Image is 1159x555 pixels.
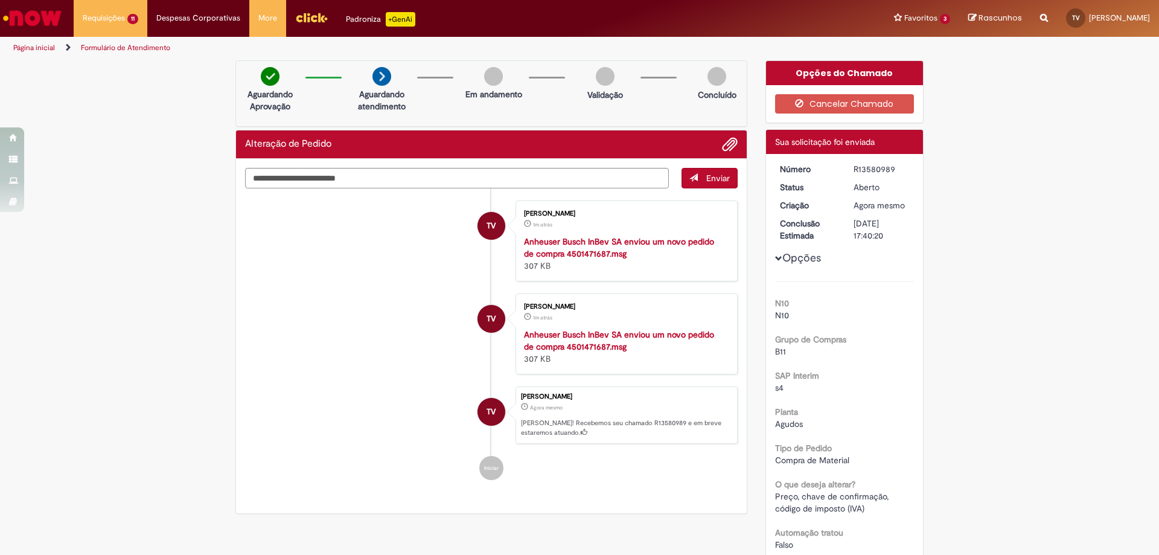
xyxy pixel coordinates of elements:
[484,67,503,86] img: img-circle-grey.png
[904,12,937,24] span: Favoritos
[9,37,764,59] ul: Trilhas de página
[477,305,505,333] div: Thiago Gaspari Vanni
[533,314,552,321] span: 1m atrás
[81,43,170,53] a: Formulário de Atendimento
[13,43,55,53] a: Página inicial
[775,443,832,454] b: Tipo de Pedido
[775,298,789,309] b: N10
[775,346,786,357] span: B11
[346,12,415,27] div: Padroniza
[596,67,615,86] img: img-circle-grey.png
[854,199,910,211] div: 30/09/2025 11:40:17
[775,479,855,490] b: O que deseja alterar?
[524,210,725,217] div: [PERSON_NAME]
[241,88,299,112] p: Aguardando Aprovação
[530,404,563,411] span: Agora mesmo
[775,491,891,514] span: Preço, chave de confirmação, código de imposto (IVA)
[771,217,845,242] dt: Conclusão Estimada
[968,13,1022,24] a: Rascunhos
[533,221,552,228] time: 30/09/2025 11:40:15
[775,406,798,417] b: Planta
[245,188,738,493] ul: Histórico de tíquete
[127,14,138,24] span: 11
[83,12,125,24] span: Requisições
[775,455,849,466] span: Compra de Material
[1089,13,1150,23] span: [PERSON_NAME]
[245,387,738,444] li: Thiago Gaspari Vanni
[706,173,730,184] span: Enviar
[524,329,725,365] div: 307 KB
[156,12,240,24] span: Despesas Corporativas
[261,67,279,86] img: check-circle-green.png
[477,212,505,240] div: Thiago Gaspari Vanni
[521,393,731,400] div: [PERSON_NAME]
[854,163,910,175] div: R13580989
[722,136,738,152] button: Adicionar anexos
[524,329,714,352] a: Anheuser Busch InBev SA enviou um novo pedido de compra 4501471687.msg
[587,89,623,101] p: Validação
[771,163,845,175] dt: Número
[533,221,552,228] span: 1m atrás
[1,6,63,30] img: ServiceNow
[775,539,793,550] span: Falso
[775,527,843,538] b: Automação tratou
[940,14,950,24] span: 3
[521,419,731,437] p: [PERSON_NAME]! Recebemos seu chamado R13580989 e em breve estaremos atuando.
[353,88,411,112] p: Aguardando atendimento
[1072,14,1080,22] span: TV
[524,303,725,310] div: [PERSON_NAME]
[775,310,789,321] span: N10
[386,12,415,27] p: +GenAi
[245,168,669,188] textarea: Digite sua mensagem aqui...
[533,314,552,321] time: 30/09/2025 11:39:49
[477,398,505,426] div: Thiago Gaspari Vanni
[707,67,726,86] img: img-circle-grey.png
[258,12,277,24] span: More
[775,136,875,147] span: Sua solicitação foi enviada
[245,139,331,150] h2: Alteração de Pedido Histórico de tíquete
[682,168,738,188] button: Enviar
[487,304,496,333] span: TV
[487,397,496,426] span: TV
[530,404,563,411] time: 30/09/2025 11:40:17
[775,382,784,393] span: s4
[524,236,714,259] a: Anheuser Busch InBev SA enviou um novo pedido de compra 4501471687.msg
[524,236,725,272] div: 307 KB
[295,8,328,27] img: click_logo_yellow_360x200.png
[771,181,845,193] dt: Status
[854,200,905,211] span: Agora mesmo
[775,94,915,114] button: Cancelar Chamado
[698,89,736,101] p: Concluído
[775,370,819,381] b: SAP Interim
[979,12,1022,24] span: Rascunhos
[775,419,803,429] span: Agudos
[775,334,846,345] b: Grupo de Compras
[771,199,845,211] dt: Criação
[465,88,522,100] p: Em andamento
[487,211,496,240] span: TV
[854,200,905,211] time: 30/09/2025 11:40:17
[854,181,910,193] div: Aberto
[372,67,391,86] img: arrow-next.png
[766,61,924,85] div: Opções do Chamado
[854,217,910,242] div: [DATE] 17:40:20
